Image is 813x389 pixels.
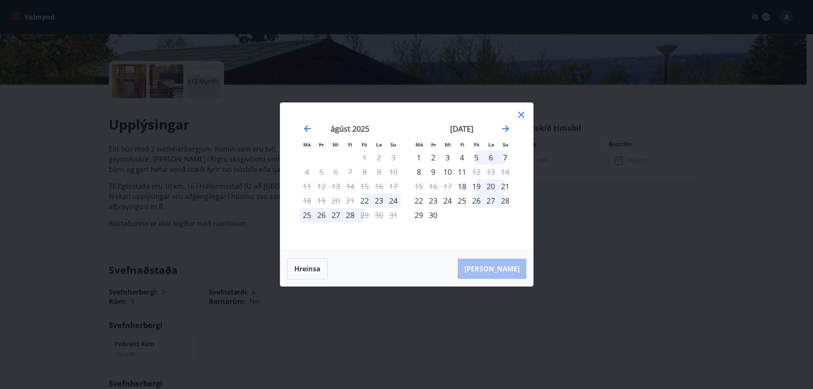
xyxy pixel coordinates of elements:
[357,165,372,179] td: Not available. föstudagur, 8. ágúst 2025
[329,193,343,208] td: Not available. miðvikudagur, 20. ágúst 2025
[455,179,469,193] div: Aðeins innritun í boði
[412,150,426,165] div: Aðeins innritun í boði
[440,179,455,193] td: Not available. miðvikudagur, 17. september 2025
[357,179,372,193] td: Not available. föstudagur, 15. ágúst 2025
[498,150,512,165] div: 7
[386,193,401,208] div: 24
[503,141,509,148] small: Su
[426,179,440,193] td: Not available. þriðjudagur, 16. september 2025
[484,179,498,193] div: 20
[440,150,455,165] td: miðvikudagur, 3. september 2025
[329,165,343,179] td: Not available. miðvikudagur, 6. ágúst 2025
[372,193,386,208] td: laugardagur, 23. ágúst 2025
[372,179,386,193] td: Not available. laugardagur, 16. ágúst 2025
[386,208,401,222] td: Not available. sunnudagur, 31. ágúst 2025
[498,150,512,165] td: sunnudagur, 7. september 2025
[455,165,469,179] td: fimmtudagur, 11. september 2025
[498,193,512,208] td: sunnudagur, 28. september 2025
[426,193,440,208] td: þriðjudagur, 23. september 2025
[484,150,498,165] div: 6
[357,208,372,222] td: Not available. föstudagur, 29. ágúst 2025
[469,193,484,208] td: föstudagur, 26. september 2025
[372,165,386,179] td: Not available. laugardagur, 9. ágúst 2025
[357,193,372,208] td: föstudagur, 22. ágúst 2025
[300,179,314,193] td: Not available. mánudagur, 11. ágúst 2025
[319,141,324,148] small: Þr
[348,141,352,148] small: Fi
[455,165,469,179] div: 11
[300,165,314,179] td: Not available. mánudagur, 4. ágúst 2025
[498,179,512,193] td: sunnudagur, 21. september 2025
[426,208,440,222] div: 30
[426,150,440,165] div: 2
[455,179,469,193] td: fimmtudagur, 18. september 2025
[329,208,343,222] td: miðvikudagur, 27. ágúst 2025
[386,179,401,193] td: Not available. sunnudagur, 17. ágúst 2025
[386,150,401,165] td: Not available. sunnudagur, 3. ágúst 2025
[469,150,484,165] td: föstudagur, 5. september 2025
[412,179,426,193] td: Not available. mánudagur, 15. september 2025
[300,208,314,222] td: mánudagur, 25. ágúst 2025
[303,141,311,148] small: Má
[314,208,329,222] div: 26
[484,179,498,193] td: laugardagur, 20. september 2025
[386,165,401,179] td: Not available. sunnudagur, 10. ágúst 2025
[331,124,369,134] strong: ágúst 2025
[372,193,386,208] div: 23
[287,258,328,279] button: Hreinsa
[484,165,498,179] td: Not available. laugardagur, 13. september 2025
[440,193,455,208] div: 24
[469,179,484,193] td: föstudagur, 19. september 2025
[498,193,512,208] div: 28
[474,141,479,148] small: Fö
[469,150,484,165] div: 5
[412,208,426,222] td: mánudagur, 29. september 2025
[440,165,455,179] td: miðvikudagur, 10. september 2025
[343,208,357,222] td: fimmtudagur, 28. ágúst 2025
[362,141,367,148] small: Fö
[440,165,455,179] div: 10
[412,193,426,208] div: 22
[455,150,469,165] td: fimmtudagur, 4. september 2025
[412,165,426,179] td: mánudagur, 8. september 2025
[484,193,498,208] td: laugardagur, 27. september 2025
[426,165,440,179] td: þriðjudagur, 9. september 2025
[412,193,426,208] td: mánudagur, 22. september 2025
[329,208,343,222] div: 27
[426,165,440,179] div: 9
[460,141,465,148] small: Fi
[426,193,440,208] div: 23
[450,124,473,134] strong: [DATE]
[484,150,498,165] td: laugardagur, 6. september 2025
[302,124,312,134] div: Move backward to switch to the previous month.
[484,193,498,208] div: 27
[386,193,401,208] td: sunnudagur, 24. ágúst 2025
[343,193,357,208] td: Not available. fimmtudagur, 21. ágúst 2025
[357,208,372,222] div: Aðeins útritun í boði
[329,179,343,193] td: Not available. miðvikudagur, 13. ágúst 2025
[498,179,512,193] div: 21
[343,208,357,222] div: 28
[372,150,386,165] td: Not available. laugardagur, 2. ágúst 2025
[412,165,426,179] div: 8
[426,208,440,222] td: þriðjudagur, 30. september 2025
[343,179,357,193] td: Not available. fimmtudagur, 14. ágúst 2025
[412,208,426,222] div: 29
[412,150,426,165] td: mánudagur, 1. september 2025
[357,193,372,208] div: Aðeins innritun í boði
[455,193,469,208] div: 25
[376,141,382,148] small: La
[314,193,329,208] td: Not available. þriðjudagur, 19. ágúst 2025
[314,165,329,179] td: Not available. þriðjudagur, 5. ágúst 2025
[469,165,484,179] div: Aðeins útritun í boði
[390,141,396,148] small: Su
[357,150,372,165] td: Not available. föstudagur, 1. ágúst 2025
[343,165,357,179] td: Not available. fimmtudagur, 7. ágúst 2025
[314,179,329,193] td: Not available. þriðjudagur, 12. ágúst 2025
[332,141,339,148] small: Mi
[445,141,451,148] small: Mi
[455,193,469,208] td: fimmtudagur, 25. september 2025
[488,141,494,148] small: La
[440,150,455,165] div: 3
[498,165,512,179] td: Not available. sunnudagur, 14. september 2025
